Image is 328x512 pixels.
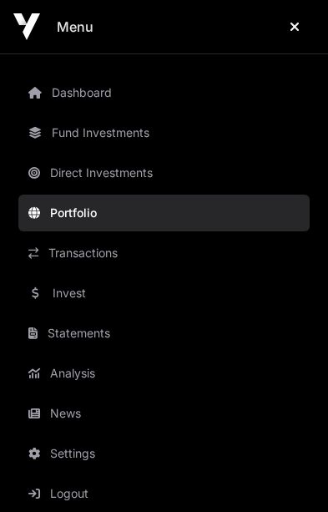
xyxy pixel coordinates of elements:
button: Logout [18,475,316,512]
a: News [18,395,310,432]
a: Settings [18,435,310,472]
h2: Menu [57,17,93,37]
button: Close [275,10,315,43]
a: Direct Investments [18,155,310,191]
iframe: Chat Widget [245,432,328,512]
a: Portfolio [18,195,310,231]
a: Analysis [18,355,310,392]
a: Transactions [18,235,310,271]
a: Dashboard [18,74,310,111]
a: Invest [18,275,310,312]
a: Statements [18,315,310,352]
a: Fund Investments [18,114,310,151]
